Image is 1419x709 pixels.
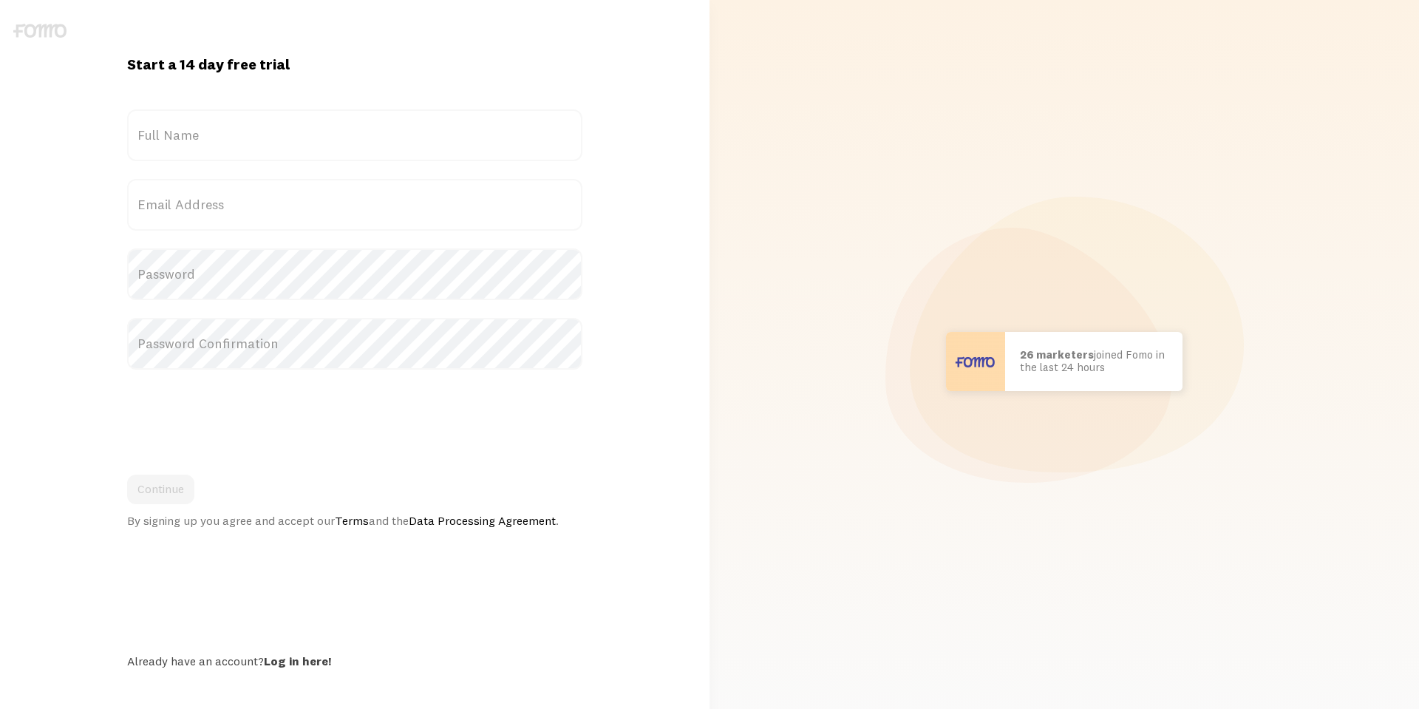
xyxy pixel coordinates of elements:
[127,654,582,668] div: Already have an account?
[127,318,582,370] label: Password Confirmation
[1020,349,1168,373] p: joined Fomo in the last 24 hours
[13,24,67,38] img: fomo-logo-gray-b99e0e8ada9f9040e2984d0d95b3b12da0074ffd48d1e5cb62ac37fc77b0b268.svg
[127,513,582,528] div: By signing up you agree and accept our and the .
[1020,347,1094,362] b: 26 marketers
[335,513,369,528] a: Terms
[127,109,582,161] label: Full Name
[264,654,331,668] a: Log in here!
[946,332,1005,391] img: User avatar
[127,179,582,231] label: Email Address
[409,513,556,528] a: Data Processing Agreement
[127,55,582,74] h1: Start a 14 day free trial
[127,248,582,300] label: Password
[127,387,352,445] iframe: reCAPTCHA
